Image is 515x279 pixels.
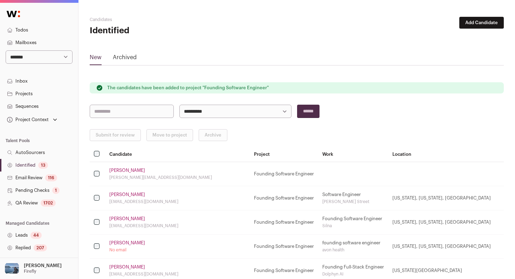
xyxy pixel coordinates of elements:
div: 207 [34,244,47,251]
div: 1 [52,187,60,194]
h1: Identified [90,25,228,36]
img: 17109629-medium_jpg [4,261,20,276]
div: No email [109,247,246,253]
td: Founding Software Engineer [250,186,318,210]
img: Wellfound [3,7,24,21]
div: [PERSON_NAME][EMAIL_ADDRESS][DOMAIN_NAME] [109,175,246,180]
td: founding software engineer [318,235,388,259]
div: 13 [38,162,48,169]
a: [PERSON_NAME] [109,192,145,197]
th: Project [250,147,318,162]
button: Open dropdown [6,115,59,125]
h2: Candidates [90,17,228,22]
a: New [90,53,102,64]
div: 44 [30,232,42,239]
a: [PERSON_NAME] [109,264,145,270]
td: Software Engineer [318,186,388,210]
td: Founding Software Engineer [250,162,318,186]
p: Firefly [24,268,36,274]
div: 116 [45,174,57,181]
button: Open dropdown [3,261,63,276]
div: [PERSON_NAME] Street [322,199,384,204]
a: [PERSON_NAME] [109,216,145,222]
td: Founding Software Engineer [318,210,388,235]
td: Founding Software Engineer [250,210,318,235]
p: The candidates have been added to project "Founding Software Engineer" [107,85,269,91]
a: Archived [113,53,137,64]
a: [PERSON_NAME] [109,240,145,246]
div: [EMAIL_ADDRESS][DOMAIN_NAME] [109,199,246,204]
div: [EMAIL_ADDRESS][DOMAIN_NAME] [109,271,246,277]
div: avon health [322,247,384,253]
th: Candidate [105,147,250,162]
th: Work [318,147,388,162]
div: Project Context [6,117,49,123]
div: [EMAIL_ADDRESS][DOMAIN_NAME] [109,223,246,229]
button: Add Candidate [459,17,504,29]
div: Dolphyn AI [322,271,384,277]
div: 1702 [41,200,56,207]
div: Silna [322,223,384,229]
a: [PERSON_NAME] [109,168,145,173]
p: [PERSON_NAME] [24,263,62,268]
td: Founding Software Engineer [250,235,318,259]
